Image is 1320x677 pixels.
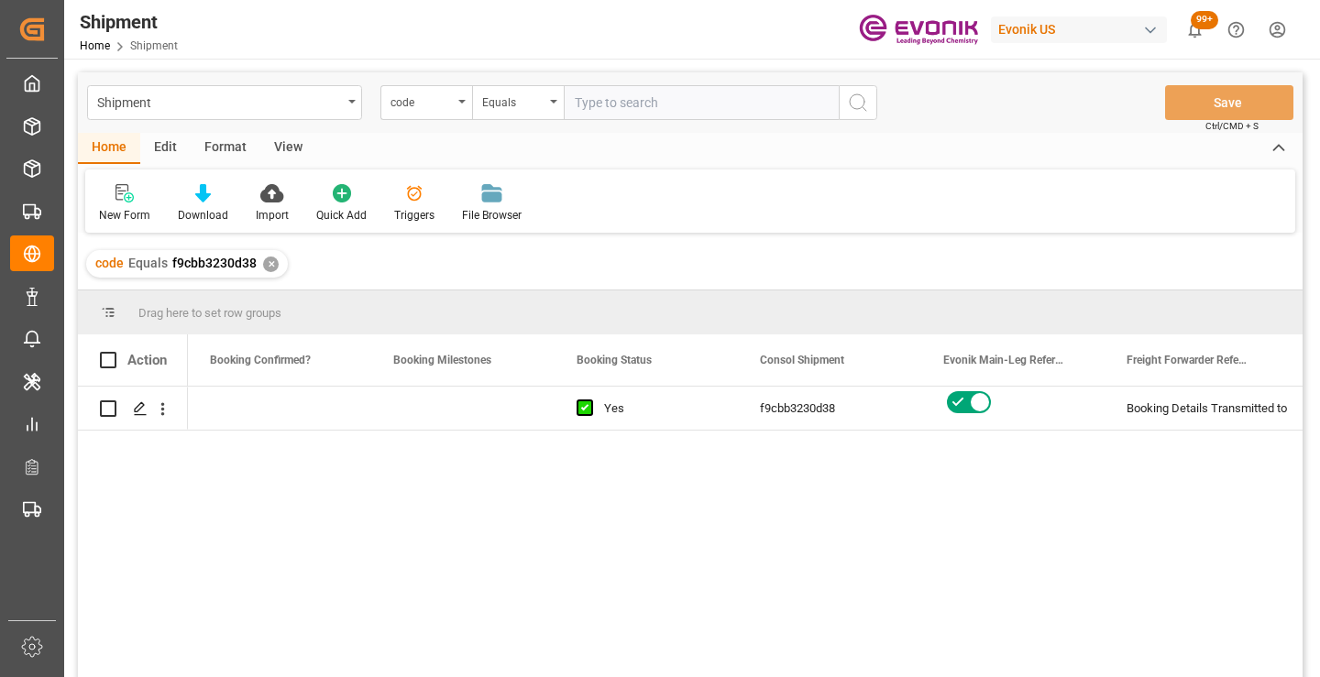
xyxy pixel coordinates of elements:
[260,133,316,164] div: View
[577,354,652,366] span: Booking Status
[1205,119,1259,133] span: Ctrl/CMD + S
[99,207,150,224] div: New Form
[97,90,342,113] div: Shipment
[462,207,522,224] div: File Browser
[138,306,281,320] span: Drag here to set row groups
[943,354,1066,366] span: Evonik Main-Leg Reference
[760,354,844,366] span: Consol Shipment
[316,207,367,224] div: Quick Add
[839,85,877,120] button: search button
[95,256,124,270] span: code
[87,85,362,120] button: open menu
[1174,9,1215,50] button: show 101 new notifications
[128,256,168,270] span: Equals
[256,207,289,224] div: Import
[859,14,978,46] img: Evonik-brand-mark-Deep-Purple-RGB.jpeg_1700498283.jpeg
[394,207,434,224] div: Triggers
[393,354,491,366] span: Booking Milestones
[140,133,191,164] div: Edit
[178,207,228,224] div: Download
[991,12,1174,47] button: Evonik US
[604,388,716,430] div: Yes
[263,257,279,272] div: ✕
[991,16,1167,43] div: Evonik US
[127,352,167,368] div: Action
[1215,9,1257,50] button: Help Center
[482,90,544,111] div: Equals
[738,387,921,430] div: f9cbb3230d38
[1127,354,1249,366] span: Freight Forwarder Reference
[390,90,453,111] div: code
[80,39,110,52] a: Home
[1127,388,1266,430] div: Booking Details Transmitted to SAP
[564,85,839,120] input: Type to search
[80,8,178,36] div: Shipment
[172,256,257,270] span: f9cbb3230d38
[210,354,311,366] span: Booking Confirmed?
[78,387,188,431] div: Press SPACE to select this row.
[1191,11,1218,29] span: 99+
[1165,85,1293,120] button: Save
[380,85,472,120] button: open menu
[191,133,260,164] div: Format
[472,85,564,120] button: open menu
[78,133,140,164] div: Home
